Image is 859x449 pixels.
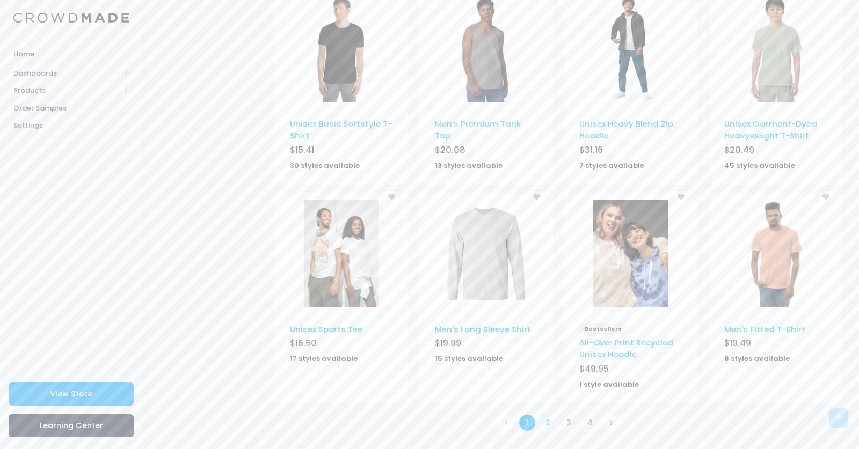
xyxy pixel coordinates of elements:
[579,379,639,389] strong: 1 style available
[440,337,461,349] span: 19.99
[13,49,129,60] span: Home
[13,120,129,131] span: Settings
[290,160,360,171] strong: 30 styles available
[579,363,682,378] div: $
[435,160,503,171] strong: 13 styles available
[540,414,557,432] a: 2
[13,85,120,96] span: Products
[724,337,827,352] div: $
[519,414,536,432] a: 1
[290,337,393,352] div: $
[435,323,531,335] a: Men's Long Sleeve Shirt
[13,103,129,114] span: Order Samples
[579,160,644,171] strong: 7 styles available
[730,144,754,156] span: 20.49
[585,144,603,156] span: 31.16
[290,354,358,364] strong: 17 styles available
[560,414,578,432] a: 3
[579,144,682,159] div: $
[435,118,521,141] a: Men's Premium Tank Top
[585,363,609,375] span: 49.95
[579,337,673,360] a: All-Over Print Recycled Unisex Hoodie
[724,354,790,364] strong: 8 styles available
[290,323,362,335] a: Unisex Sports Tee
[435,144,538,159] div: $
[9,414,134,437] a: Learning Center
[579,118,673,141] a: Unisex Heavy Blend Zip Hoodie
[290,144,393,159] div: $
[435,337,538,352] div: $
[50,388,92,399] span: View Store
[440,144,465,156] span: 20.08
[295,337,317,349] span: 16.60
[724,323,805,335] a: Men's Fitted T-Shirt
[13,68,120,79] span: Dashboards
[724,160,795,171] strong: 45 styles available
[295,144,314,156] span: 15.41
[290,118,392,141] a: Unisex Basic Softstyle T-Shirt
[13,13,129,23] img: Logo
[435,354,503,364] strong: 15 styles available
[9,382,134,406] a: View Store
[730,337,751,349] span: 19.49
[579,323,627,335] span: Bestsellers
[581,414,599,432] a: 4
[40,420,103,431] span: Learning Center
[724,144,827,159] div: $
[724,118,817,141] a: Unisex Garment-Dyed Heavyweight T-Shirt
